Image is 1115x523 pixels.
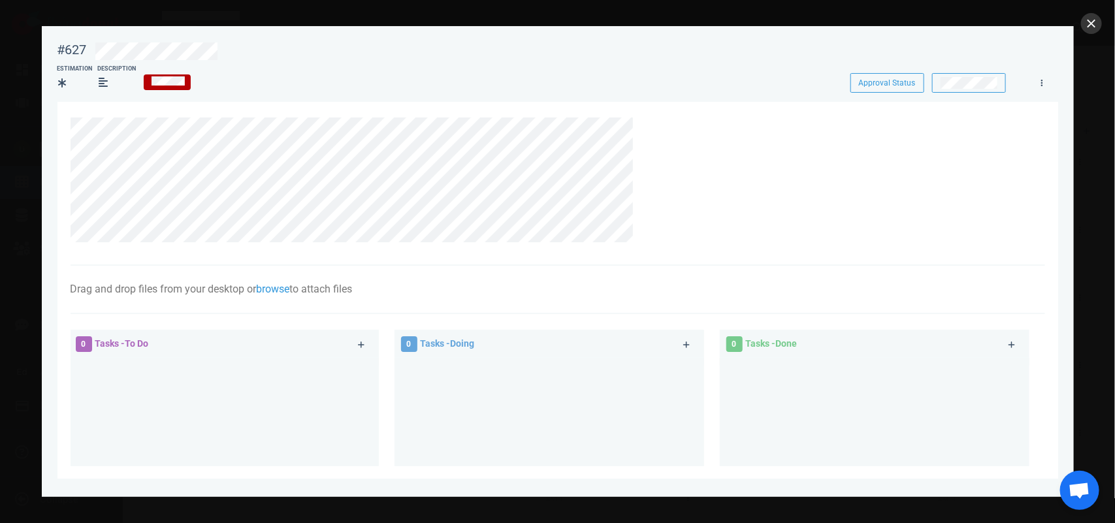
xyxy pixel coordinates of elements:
[421,338,475,349] span: Tasks - Doing
[726,336,743,352] span: 0
[57,65,93,74] div: Estimation
[95,338,149,349] span: Tasks - To Do
[850,73,924,93] button: Approval Status
[76,336,92,352] span: 0
[1081,13,1102,34] button: close
[57,42,87,58] div: #627
[1060,471,1099,510] a: Aprire la chat
[71,283,257,295] span: Drag and drop files from your desktop or
[290,283,353,295] span: to attach files
[257,283,290,295] a: browse
[401,336,417,352] span: 0
[746,338,798,349] span: Tasks - Done
[98,65,137,74] div: Description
